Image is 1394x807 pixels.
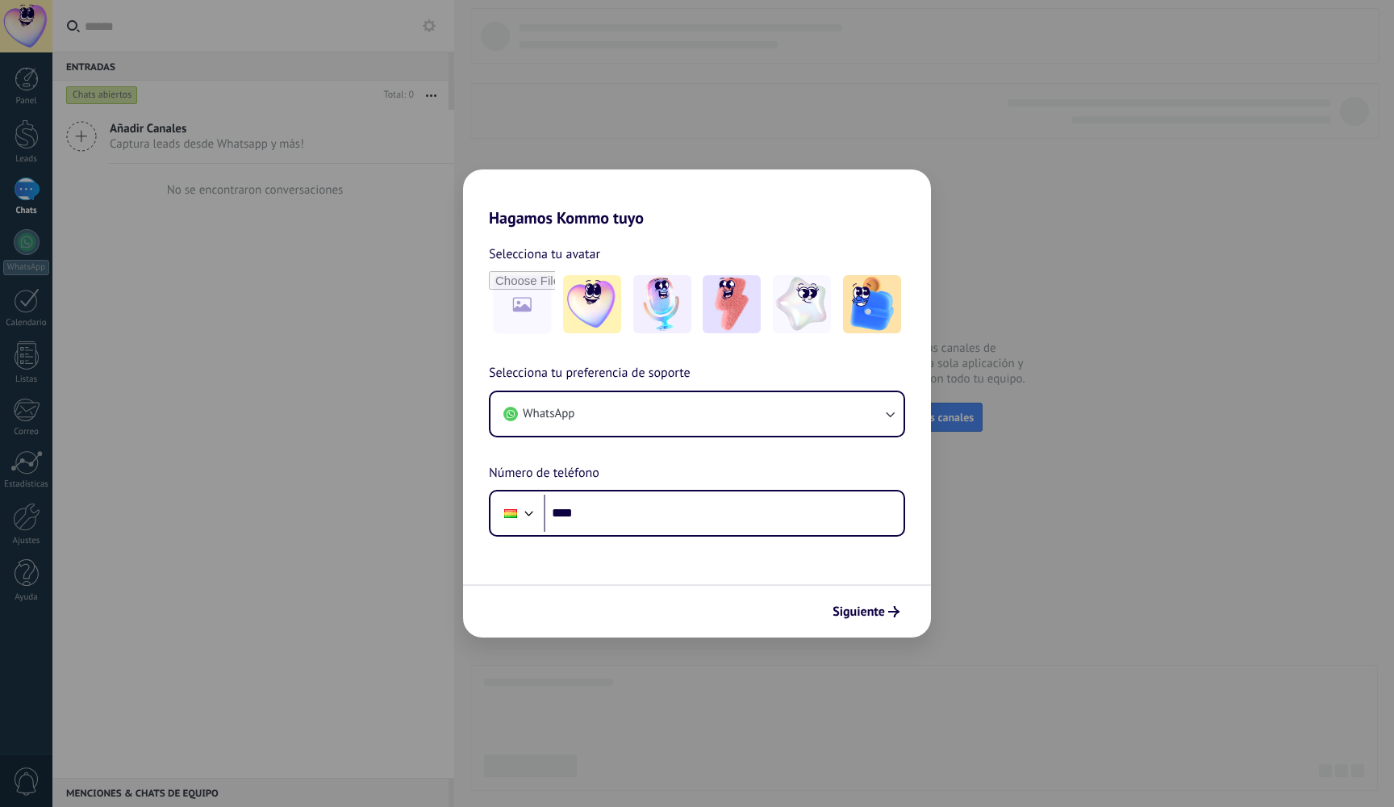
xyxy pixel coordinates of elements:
img: -4.jpeg [773,275,831,333]
img: -2.jpeg [633,275,691,333]
img: -3.jpeg [703,275,761,333]
span: Siguiente [833,606,885,617]
img: -5.jpeg [843,275,901,333]
h2: Hagamos Kommo tuyo [463,169,931,228]
button: Siguiente [825,598,907,625]
span: Número de teléfono [489,463,599,484]
span: WhatsApp [523,406,574,422]
div: Bolivia: + 591 [495,496,526,530]
span: Selecciona tu avatar [489,244,600,265]
button: WhatsApp [490,392,904,436]
span: Selecciona tu preferencia de soporte [489,363,691,384]
img: -1.jpeg [563,275,621,333]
